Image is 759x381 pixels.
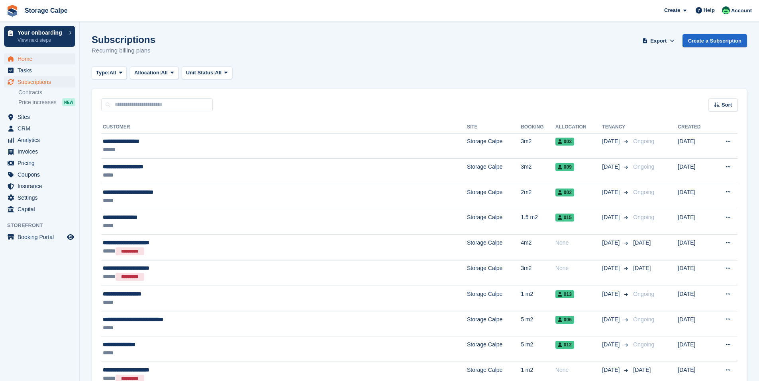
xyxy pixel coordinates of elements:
[467,209,521,235] td: Storage Calpe
[18,231,65,243] span: Booking Portal
[6,5,18,17] img: stora-icon-8386f47178a22dfd0bd8f6a31ec36ba5ce8667c1dd55bd0f319d3a0aa187defe.svg
[467,311,521,336] td: Storage Calpe
[4,204,75,215] a: menu
[678,159,712,184] td: [DATE]
[633,163,654,170] span: Ongoing
[602,366,621,374] span: [DATE]
[555,341,574,349] span: 012
[722,6,730,14] img: Calpe Storage
[602,188,621,196] span: [DATE]
[521,209,555,235] td: 1.5 m2
[467,286,521,311] td: Storage Calpe
[521,121,555,134] th: Booking
[602,121,630,134] th: Tenancy
[4,169,75,180] a: menu
[4,26,75,47] a: Your onboarding View next steps
[18,30,65,35] p: Your onboarding
[678,121,712,134] th: Created
[602,315,621,324] span: [DATE]
[555,366,602,374] div: None
[4,111,75,122] a: menu
[678,336,712,362] td: [DATE]
[467,121,521,134] th: Site
[521,336,555,362] td: 5 m2
[633,138,654,144] span: Ongoing
[4,181,75,192] a: menu
[678,235,712,260] td: [DATE]
[602,340,621,349] span: [DATE]
[731,7,752,15] span: Account
[650,37,667,45] span: Export
[62,98,75,106] div: NEW
[602,239,621,247] span: [DATE]
[7,222,79,229] span: Storefront
[4,146,75,157] a: menu
[4,123,75,134] a: menu
[633,367,651,373] span: [DATE]
[602,290,621,298] span: [DATE]
[18,99,57,106] span: Price increases
[678,311,712,336] td: [DATE]
[22,4,71,17] a: Storage Calpe
[18,76,65,87] span: Subscriptions
[182,66,232,80] button: Unit Status: All
[678,260,712,286] td: [DATE]
[521,184,555,209] td: 2m2
[4,157,75,169] a: menu
[521,260,555,286] td: 3m2
[633,341,654,348] span: Ongoing
[186,69,215,77] span: Unit Status:
[678,286,712,311] td: [DATE]
[130,66,178,80] button: Allocation: All
[555,163,574,171] span: 009
[18,146,65,157] span: Invoices
[18,157,65,169] span: Pricing
[4,192,75,203] a: menu
[555,290,574,298] span: 013
[641,34,676,47] button: Export
[521,286,555,311] td: 1 m2
[602,163,621,171] span: [DATE]
[678,184,712,209] td: [DATE]
[521,311,555,336] td: 5 m2
[664,6,680,14] span: Create
[633,316,654,323] span: Ongoing
[18,123,65,134] span: CRM
[4,231,75,243] a: menu
[4,134,75,146] a: menu
[92,46,155,55] p: Recurring billing plans
[555,121,602,134] th: Allocation
[18,53,65,64] span: Home
[18,111,65,122] span: Sites
[92,66,127,80] button: Type: All
[18,181,65,192] span: Insurance
[678,209,712,235] td: [DATE]
[555,239,602,247] div: None
[467,260,521,286] td: Storage Calpe
[96,69,110,77] span: Type:
[683,34,747,47] a: Create a Subscription
[555,316,574,324] span: 006
[722,101,732,109] span: Sort
[521,159,555,184] td: 3m2
[555,138,574,146] span: 003
[4,76,75,87] a: menu
[555,264,602,272] div: None
[633,265,651,271] span: [DATE]
[467,133,521,159] td: Storage Calpe
[101,121,467,134] th: Customer
[467,159,521,184] td: Storage Calpe
[633,214,654,220] span: Ongoing
[18,204,65,215] span: Capital
[704,6,715,14] span: Help
[633,291,654,297] span: Ongoing
[215,69,222,77] span: All
[555,214,574,222] span: 015
[467,235,521,260] td: Storage Calpe
[602,137,621,146] span: [DATE]
[602,213,621,222] span: [DATE]
[633,239,651,246] span: [DATE]
[521,133,555,159] td: 3m2
[18,37,65,44] p: View next steps
[110,69,116,77] span: All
